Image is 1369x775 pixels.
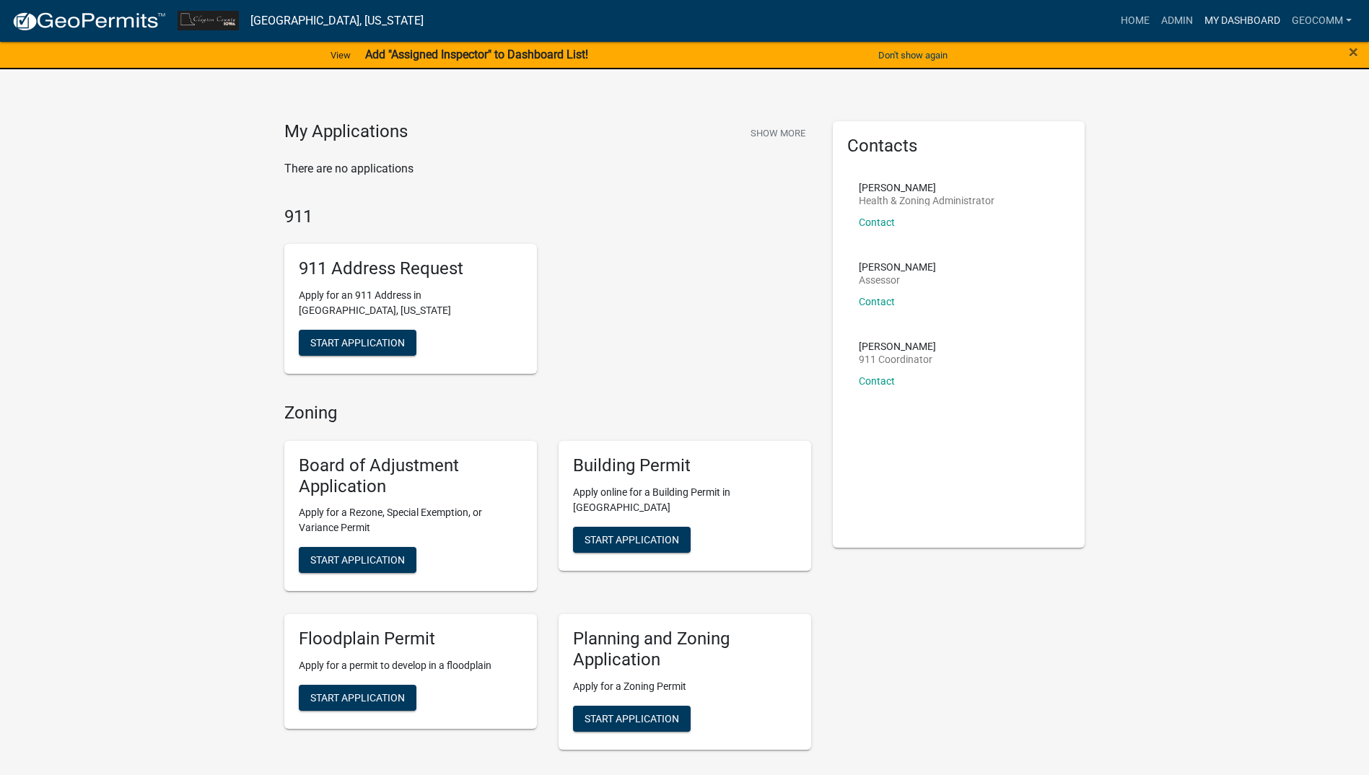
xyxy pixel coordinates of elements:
h5: Planning and Zoning Application [573,629,797,670]
a: Contact [859,375,895,387]
p: Apply for a Rezone, Special Exemption, or Variance Permit [299,505,522,535]
a: GeoComm [1286,7,1357,35]
h4: Zoning [284,403,811,424]
button: Start Application [299,330,416,356]
p: There are no applications [284,160,811,178]
span: Start Application [310,692,405,704]
h5: Building Permit [573,455,797,476]
p: Health & Zoning Administrator [859,196,994,206]
span: Start Application [585,533,679,545]
p: [PERSON_NAME] [859,341,936,351]
a: Contact [859,216,895,228]
span: Start Application [310,554,405,566]
button: Start Application [299,547,416,573]
p: Apply for an 911 Address in [GEOGRAPHIC_DATA], [US_STATE] [299,288,522,318]
a: Contact [859,296,895,307]
button: Start Application [573,527,691,553]
button: Start Application [573,706,691,732]
p: Assessor [859,275,936,285]
p: [PERSON_NAME] [859,183,994,193]
span: × [1349,42,1358,62]
h4: 911 [284,206,811,227]
p: Apply online for a Building Permit in [GEOGRAPHIC_DATA] [573,485,797,515]
p: [PERSON_NAME] [859,262,936,272]
a: View [325,43,357,67]
button: Don't show again [872,43,953,67]
h5: Board of Adjustment Application [299,455,522,497]
h5: Floodplain Permit [299,629,522,649]
span: Start Application [585,713,679,724]
p: Apply for a Zoning Permit [573,679,797,694]
button: Show More [745,121,811,145]
a: Home [1115,7,1155,35]
a: [GEOGRAPHIC_DATA], [US_STATE] [250,9,424,33]
span: Start Application [310,337,405,349]
a: My Dashboard [1199,7,1286,35]
h5: Contacts [847,136,1071,157]
a: Admin [1155,7,1199,35]
button: Close [1349,43,1358,61]
strong: Add "Assigned Inspector" to Dashboard List! [365,48,588,61]
h4: My Applications [284,121,408,143]
button: Start Application [299,685,416,711]
p: 911 Coordinator [859,354,936,364]
p: Apply for a permit to develop in a floodplain [299,658,522,673]
img: Clayton County, Iowa [178,11,239,30]
h5: 911 Address Request [299,258,522,279]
